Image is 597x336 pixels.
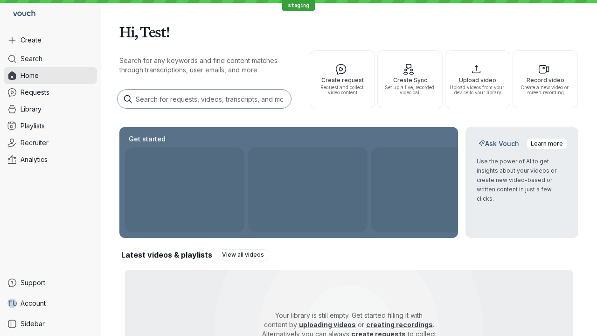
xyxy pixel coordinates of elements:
[4,134,97,151] a: Recruiter
[477,157,567,203] p: Use the power of AI to get insights about your videos or create new video-based or written conten...
[314,77,371,83] span: Create request
[21,138,49,147] span: Recruiter
[4,118,97,134] a: Playlists
[7,299,13,308] span: T
[527,138,567,149] a: Learn more
[445,50,510,108] button: Upload videoUpload videos from your device to your library
[218,249,268,260] a: View all videos
[4,151,97,168] a: Analytics
[382,85,438,95] span: Set up a live, recorded video call
[4,315,97,332] a: Sidebar
[13,299,18,308] span: U
[4,50,97,67] a: Search
[4,274,97,291] a: Support
[477,139,521,148] h2: Ask Vouch
[366,321,433,329] a: creating recordings
[21,319,45,329] span: Sidebar
[517,85,574,95] span: Create a new video or screen recording
[118,90,291,108] input: Search for requests, videos, transcripts, and more...
[119,56,293,75] p: Search for any keywords and find content matches through transcriptions, user emails, and more.
[21,299,46,308] span: Account
[119,19,578,45] h1: Hi, Test!
[513,50,578,108] button: Record videoCreate a new video or screen recording
[449,85,506,95] span: Upload videos from your device to your library
[21,54,42,63] span: Search
[377,50,443,108] button: Create SyncSet up a live, recorded video call
[314,85,371,95] span: Request and collect video content
[382,77,438,83] span: Create Sync
[21,88,49,97] span: Requests
[222,250,264,259] span: View all videos
[21,155,48,164] span: Analytics
[21,35,42,45] span: Create
[21,71,39,80] span: Home
[21,278,45,287] span: Support
[449,77,506,83] span: Upload video
[21,105,42,114] span: Library
[4,295,97,312] a: TUAccount
[4,84,97,101] a: Requests
[4,101,97,118] a: Library
[21,121,45,131] span: Playlists
[121,250,212,260] h2: Latest videos & playlists
[4,67,97,84] a: Home
[517,77,574,83] span: Record video
[531,139,563,148] span: Learn more
[4,4,39,24] a: Go to homepage
[310,50,375,108] button: Create requestRequest and collect video content
[127,134,167,144] h2: Get started
[299,321,356,329] a: uploading videos
[4,32,97,49] button: Create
